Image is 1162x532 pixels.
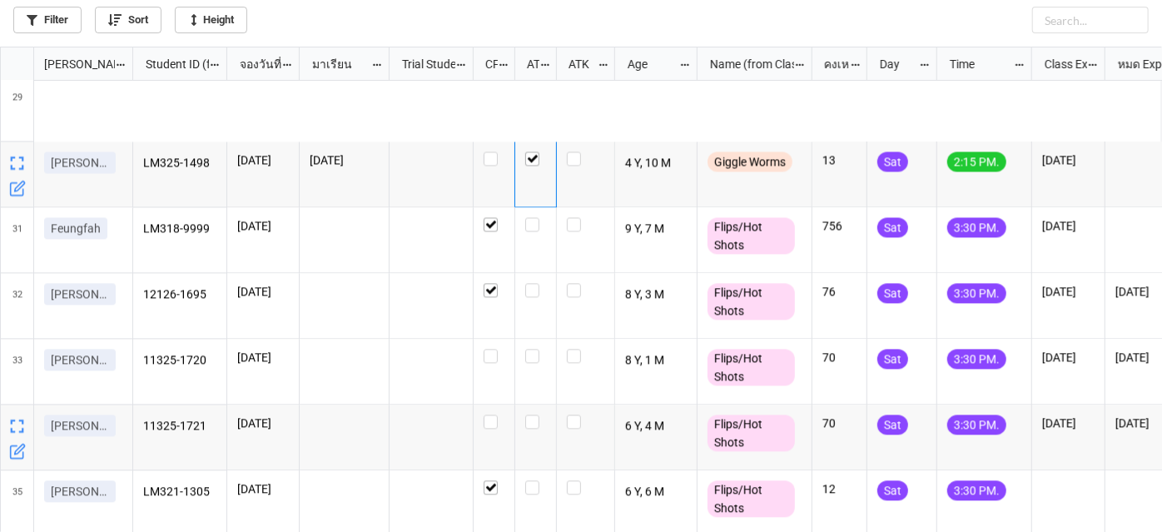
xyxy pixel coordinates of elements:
div: CF [475,55,499,73]
p: [PERSON_NAME] [51,154,109,171]
div: Student ID (from [PERSON_NAME] Name) [136,55,209,73]
div: ATT [517,55,540,73]
p: Feungfah [51,220,101,236]
p: [PERSON_NAME] [51,417,109,434]
div: มาเรียน [302,55,371,73]
p: [PERSON_NAME] [51,351,109,368]
div: ATK [559,55,597,73]
span: 31 [12,207,22,272]
div: Name (from Class) [700,55,794,73]
input: Search... [1032,7,1149,33]
p: [PERSON_NAME] [51,483,109,500]
div: Day [870,55,920,73]
p: [PERSON_NAME] [51,286,109,302]
div: grid [1,47,133,81]
a: Height [175,7,247,33]
div: Age [618,55,679,73]
div: [PERSON_NAME] Name [34,55,115,73]
span: 32 [12,273,22,338]
a: Sort [95,7,161,33]
div: จองวันที่ [230,55,282,73]
a: Filter [13,7,82,33]
span: 29 [12,76,22,141]
span: 33 [12,339,22,404]
div: คงเหลือ (from Nick Name) [814,55,849,73]
div: Class Expiration [1035,55,1088,73]
div: Time [940,55,1014,73]
div: Trial Student [392,55,455,73]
